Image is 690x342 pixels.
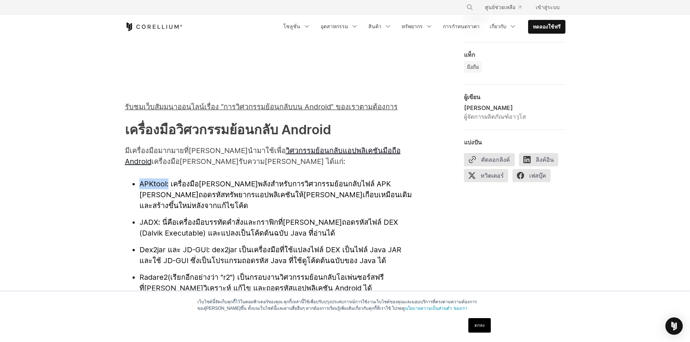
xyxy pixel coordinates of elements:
[125,146,401,166] a: วิศวกรรมย้อนกลับแอปพลิเคชันมือถือ Android
[463,1,476,14] button: ค้นหา
[474,323,485,328] font: ตกลง
[125,146,286,155] font: มีเครื่องมือมากมายที่[PERSON_NAME]นำมาใช้เพื่อ
[125,102,398,111] font: รับชมเว็บสัมมนาออนไลน์เรื่อง “การวิศวกรรมย้อนกลับบน Android” ของเราตามต้องการ
[464,113,526,120] font: ผู้จัดการผลิตภัณฑ์อาวุโส
[197,299,477,311] font: เว็บไซต์นี้จัดเก็บคุกกี้ไว้ในคอมพิวเตอร์ของคุณ คุกกี้เหล่านี้ใช้เพื่อปรับปรุงประสบการณ์การใช้งานเ...
[529,172,546,179] font: เฟสบุ๊ค
[464,93,480,101] font: ผู้เขียน
[481,172,504,179] font: ทวิตเตอร์
[139,180,412,210] font: : เครื่องมือ[PERSON_NAME]พลังสำหรับการวิศวกรรมย้อนกลับไฟล์ APK [PERSON_NAME]ถอดรหัสทรัพยากรแอปพลิ...
[283,23,300,29] font: โซลูชั่น
[464,51,475,58] font: แท็ก
[368,23,381,29] font: สินค้า
[402,23,423,29] font: ทรัพยากร
[467,64,479,70] font: มือถือ
[139,245,208,254] font: Dex2jar และ JD-GUI
[468,318,491,333] a: ตกลง
[139,218,398,237] font: : นี่คือเครื่องมือบรรทัดคำสั่งและกราฟิกที่[PERSON_NAME]ถอดรหัสไฟล์ DEX (Dalvik Executable) และแปล...
[139,245,401,265] font: : dex2jar เป็นเครื่องมือที่ใช้แปลงไฟล์ DEX เป็นไฟล์ Java JAR และใช้ JD-GUI ซึ่งเป็นโปรแกรมถอดรหัส...
[457,1,565,14] div: เมนูการนำทาง
[125,122,331,138] font: เครื่องมือวิศวกรรมย้อนกลับ Android
[464,169,513,185] a: ทวิตเตอร์
[139,218,158,227] font: JADX
[536,156,554,163] font: ลิงค์อิน
[139,180,167,188] font: APKtool
[279,20,565,34] div: เมนูการนำทาง
[125,105,398,110] a: รับชมเว็บสัมมนาออนไลน์เรื่อง “การวิศวกรรมย้อนกลับบน Android” ของเราตามต้องการ
[139,273,168,282] font: Radare2
[151,157,345,166] font: เครื่องมือ[PERSON_NAME]รับความ[PERSON_NAME] ได้แก่:
[533,24,561,30] font: ทดลองใช้ฟรี
[464,153,515,166] button: คัดลอกลิงค์
[464,139,482,146] font: แบ่งปัน
[464,61,482,73] a: มือถือ
[665,317,683,335] div: Open Intercom Messenger
[513,169,555,185] a: เฟสบุ๊ค
[536,4,560,10] font: เข้าสู่ระบบ
[125,22,183,31] a: บ้านโคเรลเลียม
[485,4,515,10] font: ศูนย์ช่วยเหลือ
[519,153,563,169] a: ลิงค์อิน
[464,104,513,111] font: [PERSON_NAME]
[443,23,480,29] font: การกำหนดราคา
[139,273,384,292] font: (เรียกอีกอย่างว่า "r2") เป็นกรอบงานวิศวกรรมย้อนกลับโอเพ่นซอร์สฟรีที่[PERSON_NAME]วิเคราะห์ แก้ไข ...
[321,23,348,29] font: อุตสาหกรรม
[405,306,467,311] a: นโยบายความเป็นส่วนตัว ของเรา
[490,23,506,29] font: เกี่ยวกับ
